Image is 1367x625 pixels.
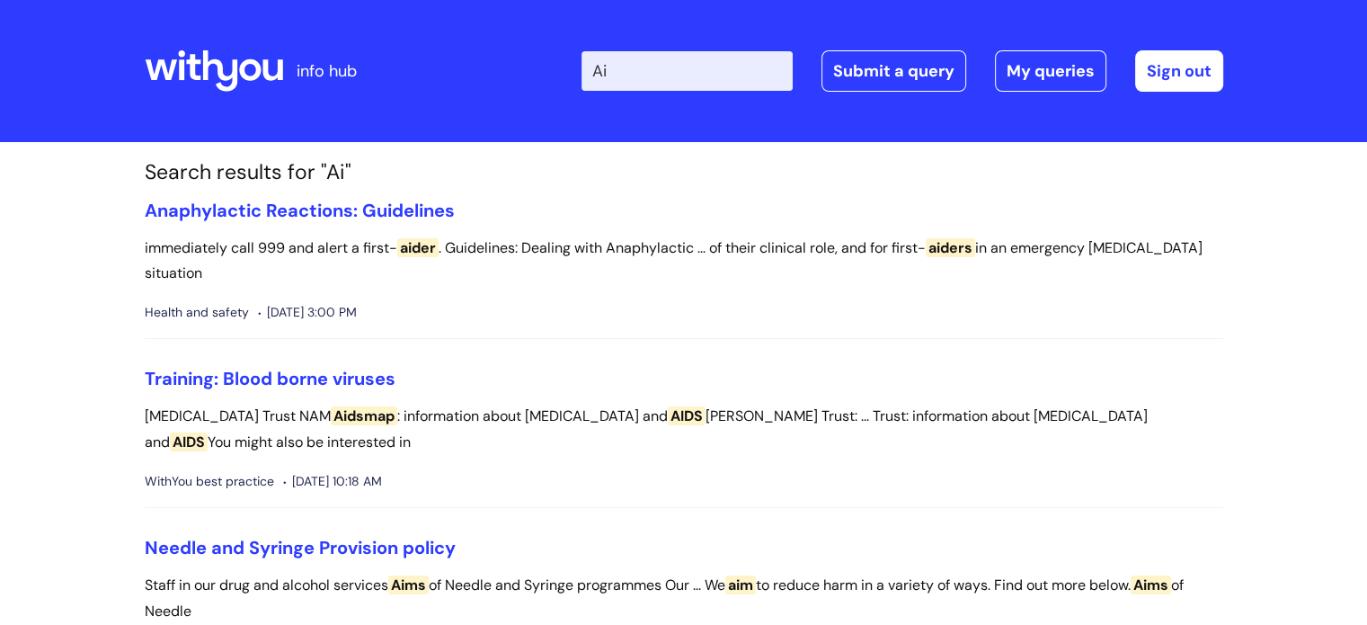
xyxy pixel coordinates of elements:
[145,404,1223,456] p: [MEDICAL_DATA] Trust NAM : information about [MEDICAL_DATA] and [PERSON_NAME] Trust: ... Trust: i...
[145,301,249,324] span: Health and safety
[725,576,756,594] span: aim
[145,470,274,493] span: WithYou best practice
[1135,50,1223,92] a: Sign out
[145,573,1223,625] p: Staff in our drug and alcohol services of Needle and Syringe programmes Our ... We to reduce harm...
[668,406,706,425] span: AIDS
[926,238,975,257] span: aiders
[297,57,357,85] p: info hub
[283,470,382,493] span: [DATE] 10:18 AM
[170,433,208,451] span: AIDS
[145,236,1223,288] p: immediately call 999 and alert a first- . Guidelines: Dealing with Anaphylactic ... of their clin...
[995,50,1106,92] a: My queries
[145,160,1223,185] h1: Search results for "Ai"
[145,367,395,390] a: Training: Blood borne viruses
[1131,576,1171,594] span: Aims
[388,576,429,594] span: Aims
[581,50,1223,92] div: | -
[397,238,439,257] span: aider
[145,199,455,222] a: Anaphylactic Reactions: Guidelines
[145,536,456,559] a: Needle and Syringe Provision policy
[821,50,966,92] a: Submit a query
[331,406,397,425] span: Aidsmap
[581,51,793,91] input: Search
[258,301,357,324] span: [DATE] 3:00 PM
